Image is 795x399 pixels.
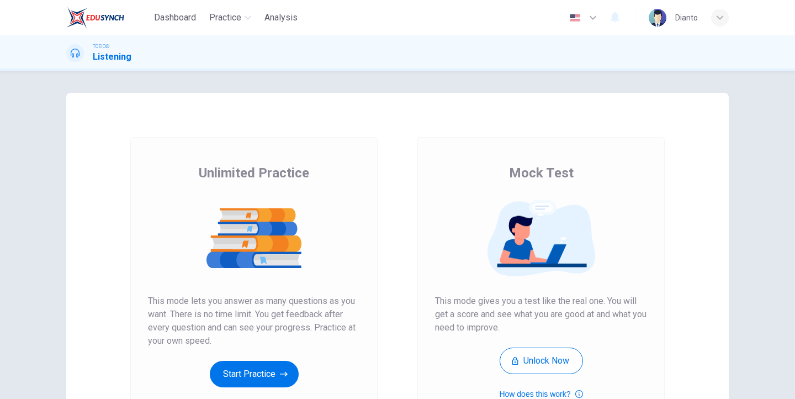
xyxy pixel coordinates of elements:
button: Practice [205,8,256,28]
button: Dashboard [150,8,200,28]
button: Unlock Now [500,348,583,374]
span: Practice [209,11,241,24]
h1: Listening [93,50,131,64]
span: Mock Test [509,164,574,182]
div: Dianto [675,11,698,24]
span: Unlimited Practice [199,164,309,182]
img: en [568,14,582,22]
span: TOEIC® [93,43,109,50]
span: Analysis [264,11,298,24]
button: Start Practice [210,361,299,387]
img: EduSynch logo [66,7,124,29]
button: Analysis [260,8,302,28]
img: Profile picture [649,9,666,27]
span: Dashboard [154,11,196,24]
span: This mode lets you answer as many questions as you want. There is no time limit. You get feedback... [148,295,360,348]
a: EduSynch logo [66,7,150,29]
span: This mode gives you a test like the real one. You will get a score and see what you are good at a... [435,295,647,334]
